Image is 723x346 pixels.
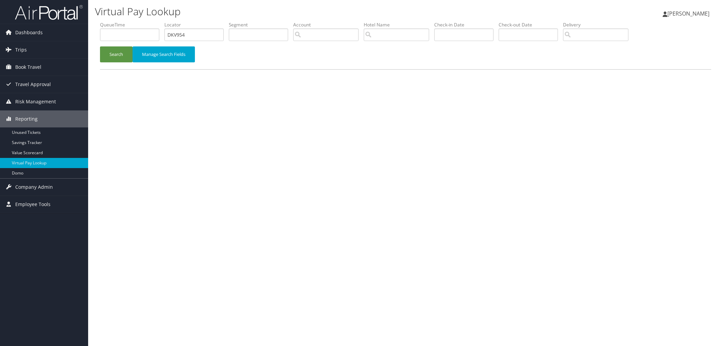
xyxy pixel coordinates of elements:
[15,59,41,76] span: Book Travel
[95,4,509,19] h1: Virtual Pay Lookup
[563,21,634,28] label: Delivery
[293,21,364,28] label: Account
[229,21,293,28] label: Segment
[364,21,434,28] label: Hotel Name
[499,21,563,28] label: Check-out Date
[663,3,716,24] a: [PERSON_NAME]
[15,110,38,127] span: Reporting
[15,93,56,110] span: Risk Management
[15,179,53,196] span: Company Admin
[133,46,195,62] button: Manage Search Fields
[434,21,499,28] label: Check-in Date
[15,76,51,93] span: Travel Approval
[15,4,83,20] img: airportal-logo.png
[15,196,51,213] span: Employee Tools
[667,10,709,17] span: [PERSON_NAME]
[100,46,133,62] button: Search
[15,41,27,58] span: Trips
[100,21,164,28] label: QueueTime
[164,21,229,28] label: Locator
[15,24,43,41] span: Dashboards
